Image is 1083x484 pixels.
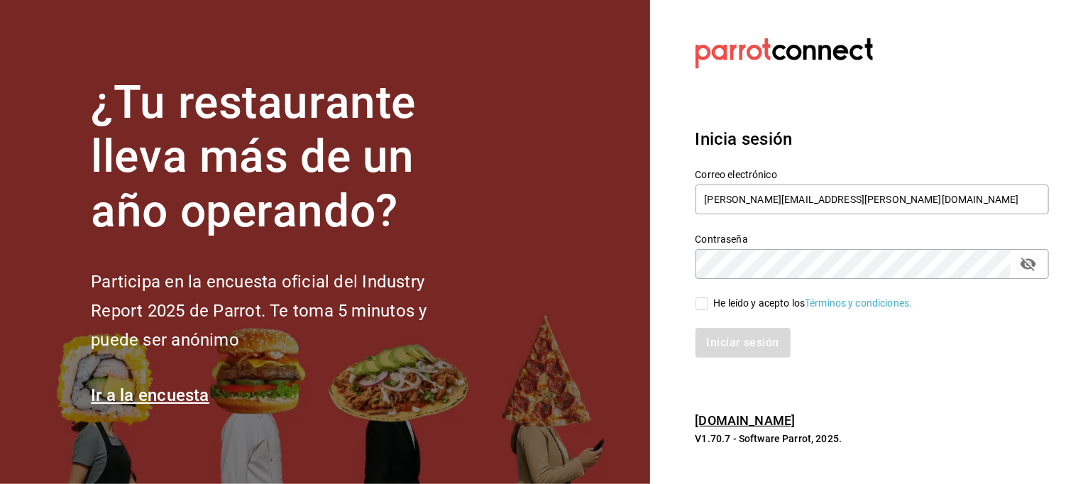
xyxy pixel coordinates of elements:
[696,431,1049,446] p: V1.70.7 - Software Parrot, 2025.
[696,413,796,428] a: [DOMAIN_NAME]
[91,385,209,405] a: Ir a la encuesta
[805,297,912,309] a: Términos y condiciones.
[696,234,1050,244] label: Contraseña
[714,296,913,311] div: He leído y acepto los
[91,76,474,239] h1: ¿Tu restaurante lleva más de un año operando?
[91,268,474,354] h2: Participa en la encuesta oficial del Industry Report 2025 de Parrot. Te toma 5 minutos y puede se...
[696,185,1050,214] input: Ingresa tu correo electrónico
[1016,252,1040,276] button: Campo de contraseña
[696,126,1049,152] h3: Inicia sesión
[696,170,1050,180] label: Correo electrónico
